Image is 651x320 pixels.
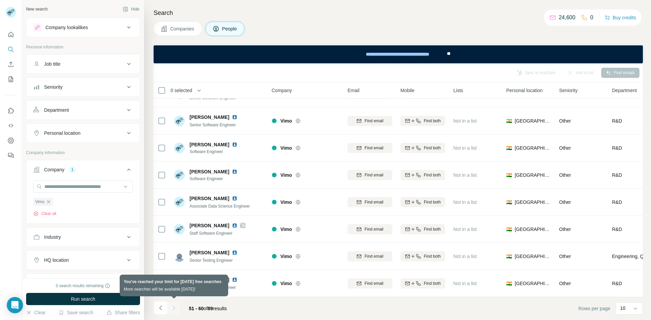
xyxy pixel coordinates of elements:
[348,87,359,94] span: Email
[174,278,185,289] img: Avatar
[515,280,551,287] span: [GEOGRAPHIC_DATA]
[232,250,237,255] img: LinkedIn logo
[59,309,93,316] button: Save search
[400,197,445,207] button: Find both
[71,296,95,302] span: Run search
[453,227,477,232] span: Not in a list
[348,278,392,289] button: Find email
[154,8,643,18] h4: Search
[612,87,637,94] span: Department
[45,24,88,31] div: Company lookalikes
[612,280,622,287] span: R&D
[612,145,622,151] span: R&D
[424,199,441,205] span: Find both
[400,116,445,126] button: Find both
[424,253,441,259] span: Find both
[506,199,512,206] span: 🇮🇳
[559,227,571,232] span: Other
[204,306,208,311] span: of
[44,166,64,173] div: Company
[280,226,292,233] span: Vimo
[559,118,571,124] span: Other
[7,297,23,313] div: Open Intercom Messenger
[515,226,551,233] span: [GEOGRAPHIC_DATA]
[35,199,44,205] span: Vimo
[174,115,185,126] img: Avatar
[559,14,575,22] p: 24,600
[272,281,277,286] img: Logo of Vimo
[453,281,477,286] span: Not in a list
[400,278,445,289] button: Find both
[190,249,229,256] span: [PERSON_NAME]
[453,145,477,151] span: Not in a list
[5,58,16,70] button: Enrich CSV
[453,254,477,259] span: Not in a list
[506,172,512,178] span: 🇮🇳
[424,118,441,124] span: Find both
[44,234,61,240] div: Industry
[190,149,240,155] span: Software Engineer
[364,280,383,286] span: Find email
[612,199,622,206] span: R&D
[190,141,229,148] span: [PERSON_NAME]
[272,227,277,232] img: Logo of Vimo
[364,118,383,124] span: Find email
[424,172,441,178] span: Find both
[272,145,277,151] img: Logo of Vimo
[280,253,292,260] span: Vimo
[26,162,140,180] button: Company1
[559,199,571,205] span: Other
[190,222,229,229] span: [PERSON_NAME]
[5,28,16,41] button: Quick start
[620,305,626,312] p: 10
[44,107,69,113] div: Department
[44,257,69,263] div: HQ location
[506,280,512,287] span: 🇮🇳
[348,224,392,234] button: Find email
[515,253,551,260] span: [GEOGRAPHIC_DATA]
[190,176,240,182] span: Software Engineer
[26,252,140,268] button: HQ location
[5,105,16,117] button: Use Surfe on LinkedIn
[190,168,229,175] span: [PERSON_NAME]
[26,19,140,36] button: Company lookalikes
[5,149,16,162] button: Feedback
[26,102,140,118] button: Department
[232,114,237,120] img: LinkedIn logo
[26,309,45,316] button: Clear
[5,134,16,147] button: Dashboard
[590,14,593,22] p: 0
[348,143,392,153] button: Find email
[26,275,140,291] button: Annual revenue ($)
[26,150,140,156] p: Company information
[280,145,292,151] span: Vimo
[190,114,229,121] span: [PERSON_NAME]
[453,172,477,178] span: Not in a list
[400,224,445,234] button: Find both
[272,199,277,205] img: Logo of Vimo
[232,142,237,147] img: LinkedIn logo
[68,167,76,173] div: 1
[154,301,167,315] button: Navigate to previous page
[26,44,140,50] p: Personal information
[612,172,622,178] span: R&D
[232,223,237,228] img: LinkedIn logo
[424,226,441,232] span: Find both
[170,25,195,32] span: Companies
[189,306,204,311] span: 51 - 60
[364,226,383,232] span: Find email
[400,251,445,261] button: Find both
[106,309,140,316] button: Share filters
[208,306,213,311] span: 89
[364,172,383,178] span: Find email
[515,118,551,124] span: [GEOGRAPHIC_DATA]
[174,224,185,235] img: Avatar
[189,306,227,311] span: results
[559,254,571,259] span: Other
[506,226,512,233] span: 🇮🇳
[5,43,16,56] button: Search
[222,25,238,32] span: People
[190,204,250,209] span: Associate Data Science Engineer
[190,95,236,100] span: Senior Software Engineer
[400,87,414,94] span: Mobile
